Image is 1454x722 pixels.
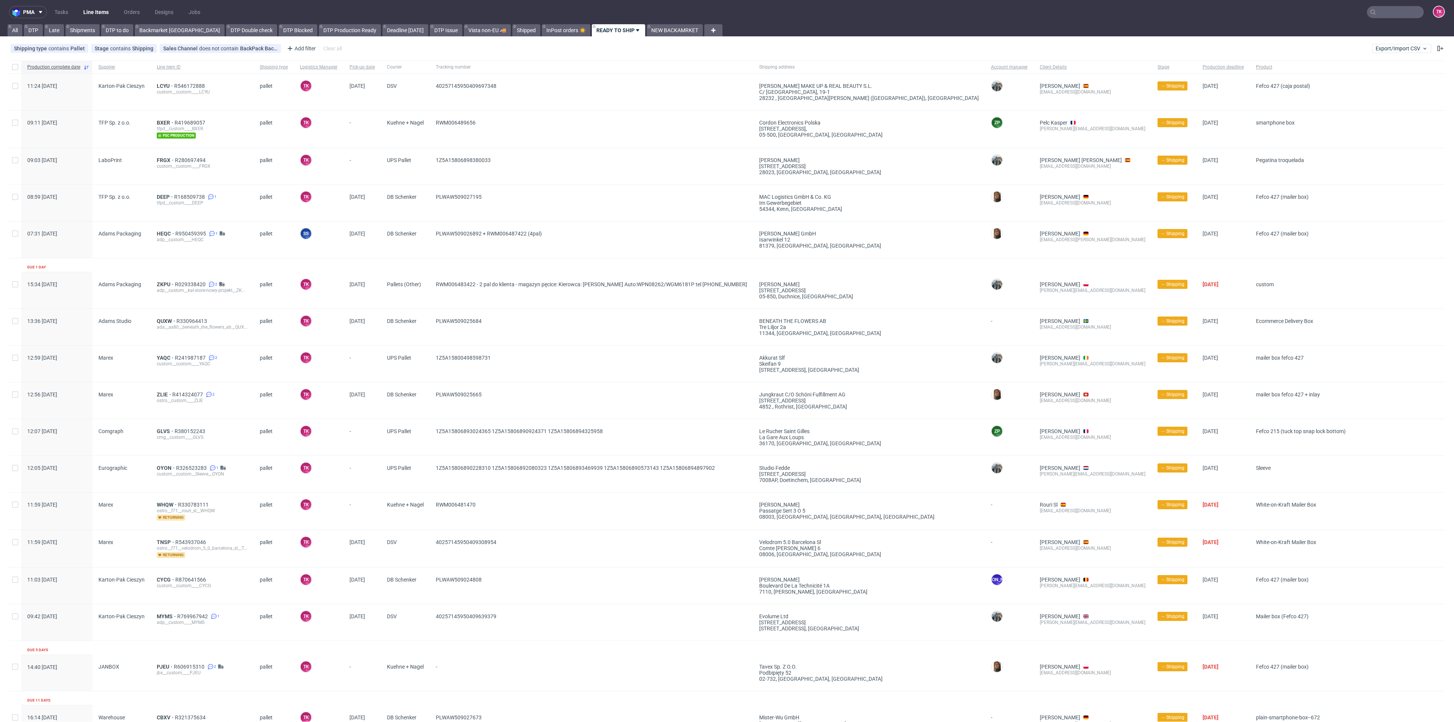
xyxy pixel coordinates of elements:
[9,6,47,18] button: pma
[214,664,216,670] span: 2
[157,133,196,139] span: fsc production
[215,281,217,287] span: 2
[436,355,491,361] span: 1Z5A15800498598731
[174,83,206,89] a: R546172888
[759,126,979,132] div: [STREET_ADDRESS],
[216,465,218,471] span: 1
[157,391,172,398] a: ZLIE
[157,126,248,132] div: tfpd__custom____BXER
[260,64,288,70] span: Shipping type
[759,361,979,367] div: Skeifan 9
[349,231,365,237] span: [DATE]
[1040,157,1122,163] a: [PERSON_NAME] [PERSON_NAME]
[157,281,175,287] span: ZKPU
[759,391,979,398] div: Jungkraut c/o Schöni Fulfillment AG
[301,389,311,400] figcaption: TK
[1256,83,1310,89] span: Fefco 427 (caja postal)
[12,8,23,17] img: logo
[27,64,80,70] span: Production complete date
[1040,502,1058,508] a: Rouri Sl
[260,120,288,139] span: pallet
[206,194,217,200] a: 1
[157,83,174,89] span: LCYU
[1203,231,1218,237] span: [DATE]
[1256,231,1309,237] span: Fefco 427 (mailer box)
[157,163,248,169] div: custom__custom____FRGX
[1203,120,1218,126] span: [DATE]
[1256,194,1309,200] span: Fefco 427 (mailer box)
[98,391,113,398] span: Marex
[208,465,218,471] a: 1
[175,539,207,545] span: R543937046
[1040,465,1080,471] a: [PERSON_NAME]
[759,64,979,70] span: Shipping address
[301,117,311,128] figcaption: TK
[1256,157,1304,163] span: Pegatina troquelada
[301,81,311,91] figcaption: TK
[157,231,175,237] a: HEQC
[436,194,482,200] span: PLWAW509027195
[157,318,176,324] a: QUXW
[301,316,311,326] figcaption: TK
[260,318,288,336] span: pallet
[759,206,979,212] div: 54344, Kenn , [GEOGRAPHIC_DATA]
[436,83,496,89] span: 40257145950409697348
[301,192,311,202] figcaption: TK
[174,664,206,670] span: R606915310
[759,287,979,293] div: [STREET_ADDRESS]
[260,391,288,410] span: pallet
[206,664,216,670] a: 2
[260,83,288,101] span: pallet
[212,391,215,398] span: 2
[8,24,22,36] a: All
[1161,230,1184,237] span: → Shipping
[436,318,482,324] span: PLWAW509025684
[991,315,1028,324] div: -
[176,465,208,471] a: R326523283
[260,231,288,249] span: pallet
[1376,45,1428,51] span: Export/Import CSV
[647,24,703,36] a: NEW BACKAMRKET
[172,391,204,398] span: R414324077
[98,64,145,70] span: Supplier
[1040,194,1080,200] a: [PERSON_NAME]
[176,318,209,324] a: R330964413
[1040,200,1145,206] div: [EMAIL_ADDRESS][DOMAIN_NAME]
[1203,194,1218,200] span: [DATE]
[177,613,209,619] span: R769967942
[214,194,217,200] span: 1
[1040,237,1145,243] div: [EMAIL_ADDRESS][PERSON_NAME][DOMAIN_NAME]
[387,391,424,410] span: DB Schenker
[1040,664,1080,670] a: [PERSON_NAME]
[349,157,375,175] span: -
[157,157,175,163] a: FRGX
[240,45,278,51] div: BackPack Back Market
[27,231,57,237] span: 07:31 [DATE]
[387,194,424,212] span: DB Schenker
[1040,714,1080,720] a: [PERSON_NAME]
[436,231,542,237] span: PLWAW509026892 + RWM006487422 (4pal)
[387,281,424,299] span: Pallets (Other)
[157,324,248,330] div: ada__as80__beneath_the_flowers_ab__QUXW
[349,281,365,287] span: [DATE]
[175,714,207,720] a: R321375634
[157,194,174,200] span: DEEP
[260,194,288,212] span: pallet
[992,463,1002,473] img: Zeniuk Magdalena
[992,611,1002,622] img: Zeniuk Magdalena
[759,231,979,237] div: [PERSON_NAME] GmbH
[1161,391,1184,398] span: → Shipping
[759,237,979,243] div: Isarwinkel 12
[174,194,206,200] span: R168509738
[759,293,979,299] div: 05-850, Duchnice , [GEOGRAPHIC_DATA]
[23,9,34,15] span: pma
[157,502,178,508] a: WHQW
[157,465,176,471] span: OYON
[759,367,979,373] div: [STREET_ADDRESS] , [GEOGRAPHIC_DATA]
[1158,64,1190,70] span: Stage
[592,24,645,36] a: READY TO SHIP
[1203,355,1218,361] span: [DATE]
[436,157,491,163] span: 1Z5A15806898380033
[1040,89,1145,95] div: [EMAIL_ADDRESS][DOMAIN_NAME]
